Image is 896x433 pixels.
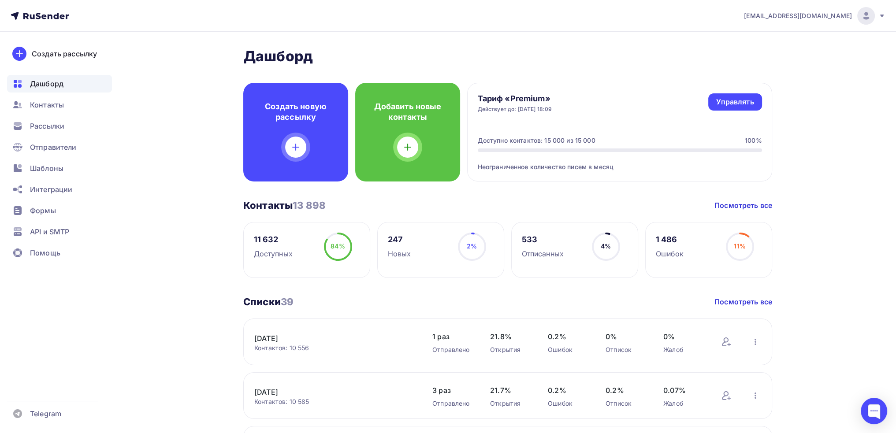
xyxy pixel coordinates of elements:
[548,385,588,396] span: 0.2%
[490,345,530,354] div: Открытия
[478,106,552,113] div: Действует до: [DATE] 18:09
[548,331,588,342] span: 0.2%
[478,136,595,145] div: Доступно контактов: 15 000 из 15 000
[663,399,703,408] div: Жалоб
[432,345,472,354] div: Отправлено
[490,399,530,408] div: Открытия
[714,200,772,211] a: Посмотреть все
[32,48,97,59] div: Создать рассылку
[663,345,703,354] div: Жалоб
[656,248,684,259] div: Ошибок
[663,385,703,396] span: 0.07%
[478,93,552,104] h4: Тариф «Premium»
[30,248,60,258] span: Помощь
[745,136,762,145] div: 100%
[30,78,63,89] span: Дашборд
[7,138,112,156] a: Отправители
[243,296,294,308] h3: Списки
[30,163,63,174] span: Шаблоны
[490,385,530,396] span: 21.7%
[432,331,472,342] span: 1 раз
[30,408,61,419] span: Telegram
[243,48,772,65] h2: Дашборд
[606,331,646,342] span: 0%
[656,234,684,245] div: 1 486
[744,7,885,25] a: [EMAIL_ADDRESS][DOMAIN_NAME]
[744,11,852,20] span: [EMAIL_ADDRESS][DOMAIN_NAME]
[606,385,646,396] span: 0.2%
[243,199,326,211] h3: Контакты
[7,75,112,93] a: Дашборд
[522,248,564,259] div: Отписанных
[548,345,588,354] div: Ошибок
[478,152,762,171] div: Неограниченное количество писем в месяц
[30,100,64,110] span: Контакты
[388,248,411,259] div: Новых
[30,121,64,131] span: Рассылки
[254,387,404,397] a: [DATE]
[30,226,69,237] span: API и SMTP
[30,142,77,152] span: Отправители
[388,234,411,245] div: 247
[331,242,345,250] span: 84%
[432,399,472,408] div: Отправлено
[30,184,72,195] span: Интеграции
[369,101,446,122] h4: Добавить новые контакты
[254,248,293,259] div: Доступных
[7,96,112,114] a: Контакты
[7,159,112,177] a: Шаблоны
[254,333,404,344] a: [DATE]
[257,101,334,122] h4: Создать новую рассылку
[254,234,293,245] div: 11 632
[601,242,611,250] span: 4%
[432,385,472,396] span: 3 раз
[522,234,564,245] div: 533
[606,399,646,408] div: Отписок
[716,97,754,107] div: Управлять
[293,200,326,211] span: 13 898
[734,242,745,250] span: 11%
[7,202,112,219] a: Формы
[548,399,588,408] div: Ошибок
[490,331,530,342] span: 21.8%
[663,331,703,342] span: 0%
[254,397,415,406] div: Контактов: 10 585
[281,296,294,307] span: 39
[714,296,772,307] a: Посмотреть все
[606,345,646,354] div: Отписок
[7,117,112,135] a: Рассылки
[467,242,477,250] span: 2%
[254,344,415,352] div: Контактов: 10 556
[30,205,56,216] span: Формы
